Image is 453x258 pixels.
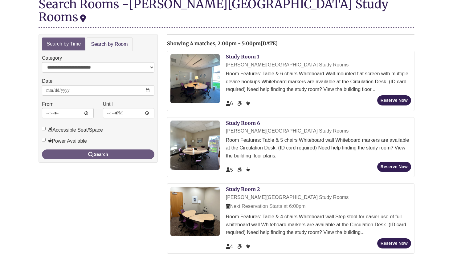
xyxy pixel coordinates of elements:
[226,186,260,192] a: Study Room 2
[86,38,133,51] a: Search by Room
[226,244,233,249] span: The capacity of this space
[42,54,62,62] label: Category
[377,162,411,172] button: Reserve Now
[226,136,411,160] div: Room Features: Table & 5 chairs Whiteboard wall Whiteboard markers are available at the Circulati...
[103,100,113,108] label: Until
[246,244,250,249] span: Power Available
[226,204,306,209] span: Next Reservation Starts at 6:00pm
[42,137,87,145] label: Power Available
[226,127,411,135] div: [PERSON_NAME][GEOGRAPHIC_DATA] Study Rooms
[215,40,278,46] span: , 2:00pm - 5:00pm[DATE]
[170,54,220,103] img: Study Room 1
[237,167,243,173] span: Accessible Seat/Space
[42,127,46,130] input: Accessible Seat/Space
[42,138,46,141] input: Power Available
[170,187,220,236] img: Study Room 2
[246,167,250,173] span: Power Available
[167,41,414,46] h2: Showing 4 matches
[377,95,411,105] button: Reserve Now
[246,101,250,106] span: Power Available
[226,61,411,69] div: [PERSON_NAME][GEOGRAPHIC_DATA] Study Rooms
[226,167,233,173] span: The capacity of this space
[42,126,103,134] label: Accessible Seat/Space
[42,149,154,159] button: Search
[226,70,411,93] div: Room Features: Table & 6 chairs Whiteboard Wall-mounted flat screen with multiple device hookups ...
[237,101,243,106] span: Accessible Seat/Space
[226,54,259,60] a: Study Room 1
[42,77,52,85] label: Date
[42,38,85,51] a: Search by Time
[226,120,260,126] a: Study Room 6
[226,193,411,201] div: [PERSON_NAME][GEOGRAPHIC_DATA] Study Rooms
[237,244,243,249] span: Accessible Seat/Space
[377,238,411,248] button: Reserve Now
[226,213,411,236] div: Room Features: Table & 4 chairs Whiteboard wall Step stool for easier use of full whiteboard wall...
[226,101,233,106] span: The capacity of this space
[170,121,220,170] img: Study Room 6
[42,100,53,108] label: From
